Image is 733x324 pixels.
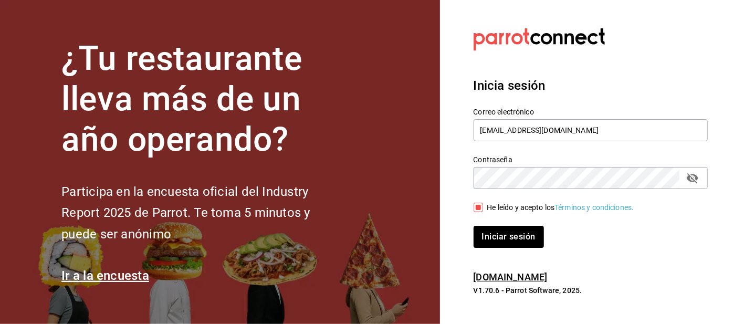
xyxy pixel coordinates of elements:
[474,119,708,141] input: Ingresa tu correo electrónico
[61,39,345,160] h1: ¿Tu restaurante lleva más de un año operando?
[474,109,708,116] label: Correo electrónico
[474,271,548,283] a: [DOMAIN_NAME]
[487,202,634,213] div: He leído y acepto los
[554,203,634,212] a: Términos y condiciones.
[61,181,345,245] h2: Participa en la encuesta oficial del Industry Report 2025 de Parrot. Te toma 5 minutos y puede se...
[684,169,701,187] button: passwordField
[474,76,708,95] h3: Inicia sesión
[474,156,708,164] label: Contraseña
[474,226,544,248] button: Iniciar sesión
[61,268,149,283] a: Ir a la encuesta
[474,285,708,296] p: V1.70.6 - Parrot Software, 2025.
